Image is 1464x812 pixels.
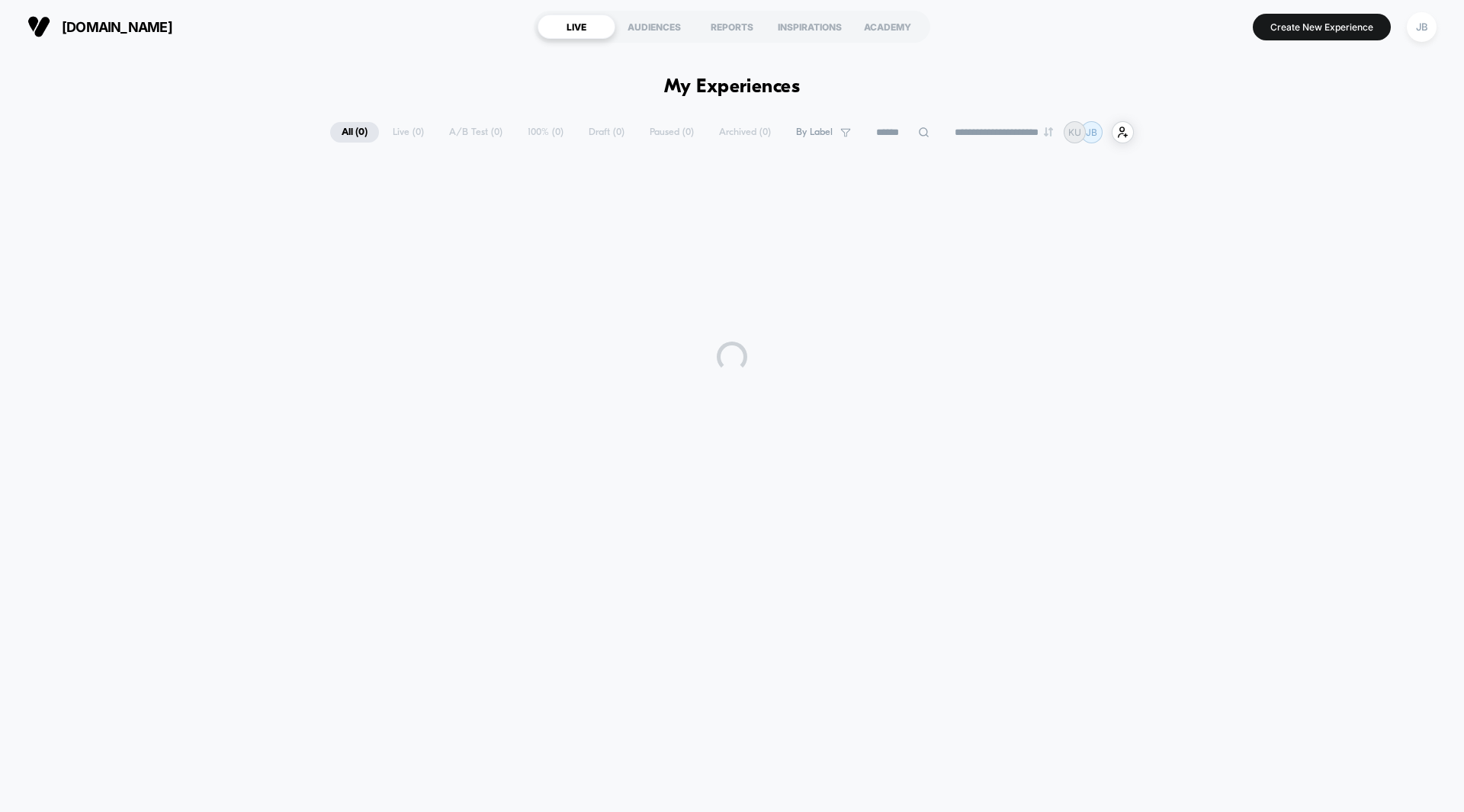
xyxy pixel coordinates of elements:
div: INSPIRATIONS [771,14,849,39]
div: ACADEMY [849,14,926,39]
button: [DOMAIN_NAME] [23,14,177,39]
p: JB [1086,127,1097,138]
button: Create New Experience [1253,14,1391,40]
div: REPORTS [693,14,771,39]
img: end [1044,127,1053,136]
span: By Label [796,127,833,138]
div: LIVE [538,14,615,39]
p: KU [1068,127,1081,138]
button: JB [1402,11,1441,43]
span: All ( 0 ) [330,122,379,143]
img: Visually logo [27,15,50,38]
div: AUDIENCES [615,14,693,39]
span: [DOMAIN_NAME] [62,19,172,35]
h1: My Experiences [664,76,801,98]
div: JB [1407,12,1437,42]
